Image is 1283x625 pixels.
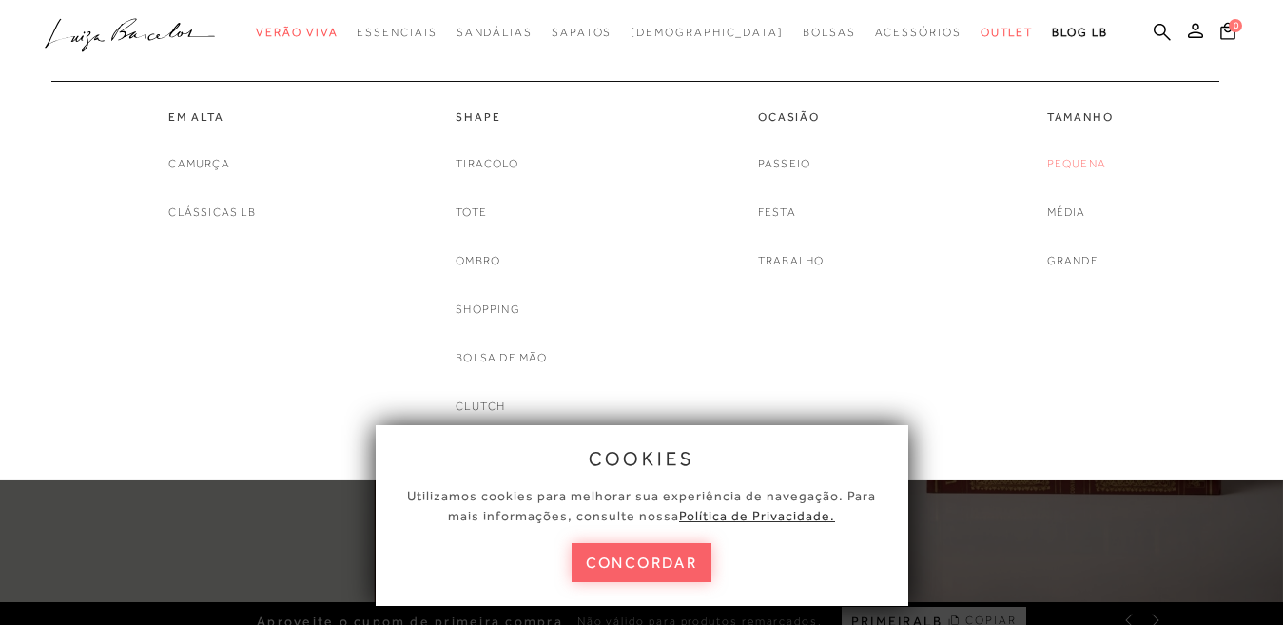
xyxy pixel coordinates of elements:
[456,251,500,271] a: noSubCategoriesText
[357,26,437,39] span: Essenciais
[875,26,962,39] span: Acessórios
[1047,109,1114,126] a: categoryNavScreenReaderText
[256,26,338,39] span: Verão Viva
[168,109,255,126] a: categoryNavScreenReaderText
[256,15,338,50] a: categoryNavScreenReaderText
[407,488,876,523] span: Utilizamos cookies para melhorar sua experiência de navegação. Para mais informações, consulte nossa
[456,109,547,126] a: categoryNavScreenReaderText
[758,203,796,223] a: noSubCategoriesText
[456,300,520,320] a: noSubCategoriesText
[552,26,612,39] span: Sapatos
[1047,154,1106,174] a: noSubCategoriesText
[457,26,533,39] span: Sandálias
[1047,203,1086,223] a: noSubCategoriesText
[1052,15,1107,50] a: BLOG LB
[357,15,437,50] a: categoryNavScreenReaderText
[1215,21,1241,47] button: 0
[631,26,784,39] span: [DEMOGRAPHIC_DATA]
[168,203,255,223] a: noSubCategoriesText
[803,15,856,50] a: categoryNavScreenReaderText
[981,26,1034,39] span: Outlet
[456,397,505,417] a: noSubCategoriesText
[1047,251,1098,271] a: noSubCategoriesText
[1229,19,1242,32] span: 0
[552,15,612,50] a: categoryNavScreenReaderText
[758,109,825,126] a: categoryNavScreenReaderText
[981,15,1034,50] a: categoryNavScreenReaderText
[572,543,712,582] button: concordar
[631,15,784,50] a: noSubCategoriesText
[758,251,825,271] a: noSubCategoriesText
[1052,26,1107,39] span: BLOG LB
[875,15,962,50] a: categoryNavScreenReaderText
[803,26,856,39] span: Bolsas
[679,508,835,523] a: Política de Privacidade.
[456,348,547,368] a: noSubCategoriesText
[589,448,695,469] span: cookies
[758,154,810,174] a: noSubCategoriesText
[456,203,487,223] a: noSubCategoriesText
[457,15,533,50] a: categoryNavScreenReaderText
[168,154,229,174] a: noSubCategoriesText
[456,154,518,174] a: noSubCategoriesText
